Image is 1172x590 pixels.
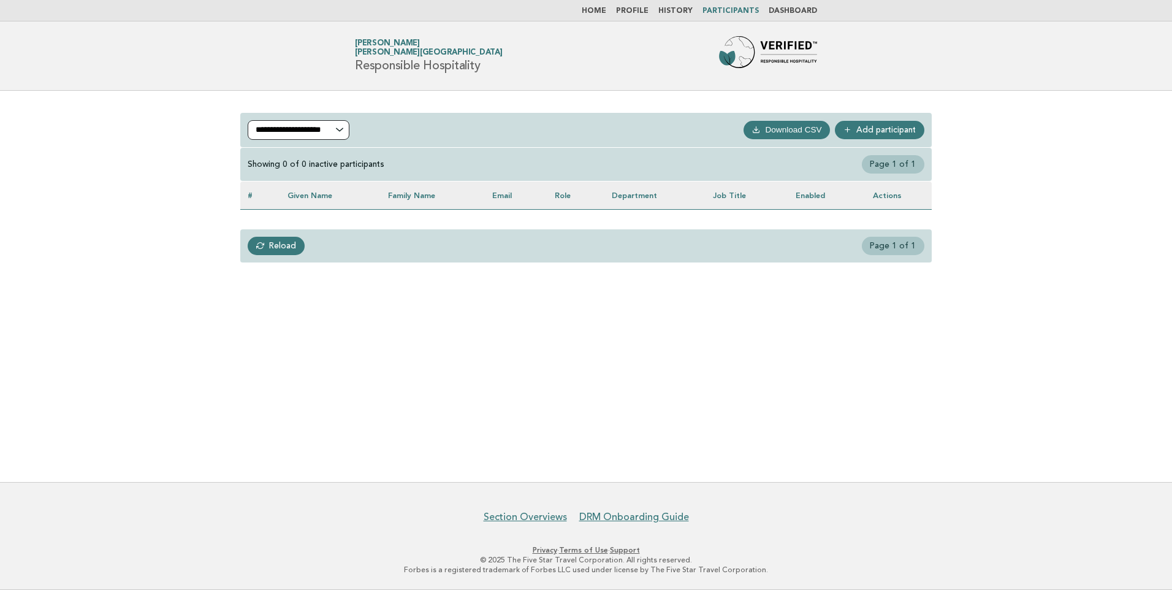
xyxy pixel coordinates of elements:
th: Given name [280,182,381,209]
a: Terms of Use [559,546,608,554]
a: Section Overviews [484,511,567,523]
p: · · [211,545,961,555]
a: History [658,7,693,15]
span: [PERSON_NAME][GEOGRAPHIC_DATA] [355,49,503,57]
a: Support [610,546,640,554]
th: Family name [381,182,485,209]
a: Profile [616,7,649,15]
a: Add participant [835,121,924,139]
th: Job Title [706,182,788,209]
a: Reload [248,237,305,255]
a: Privacy [533,546,557,554]
th: # [240,182,280,209]
img: Forbes Travel Guide [719,36,817,75]
a: Participants [702,7,759,15]
div: Showing 0 of 0 inactive participants [248,159,384,170]
a: Home [582,7,606,15]
h1: Responsible Hospitality [355,40,503,72]
a: DRM Onboarding Guide [579,511,689,523]
p: © 2025 The Five Star Travel Corporation. All rights reserved. [211,555,961,565]
a: Dashboard [769,7,817,15]
th: Department [604,182,706,209]
button: Download CSV [744,121,830,139]
th: Enabled [788,182,866,209]
th: Email [485,182,547,209]
th: Role [547,182,604,209]
a: [PERSON_NAME][PERSON_NAME][GEOGRAPHIC_DATA] [355,39,503,56]
p: Forbes is a registered trademark of Forbes LLC used under license by The Five Star Travel Corpora... [211,565,961,575]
